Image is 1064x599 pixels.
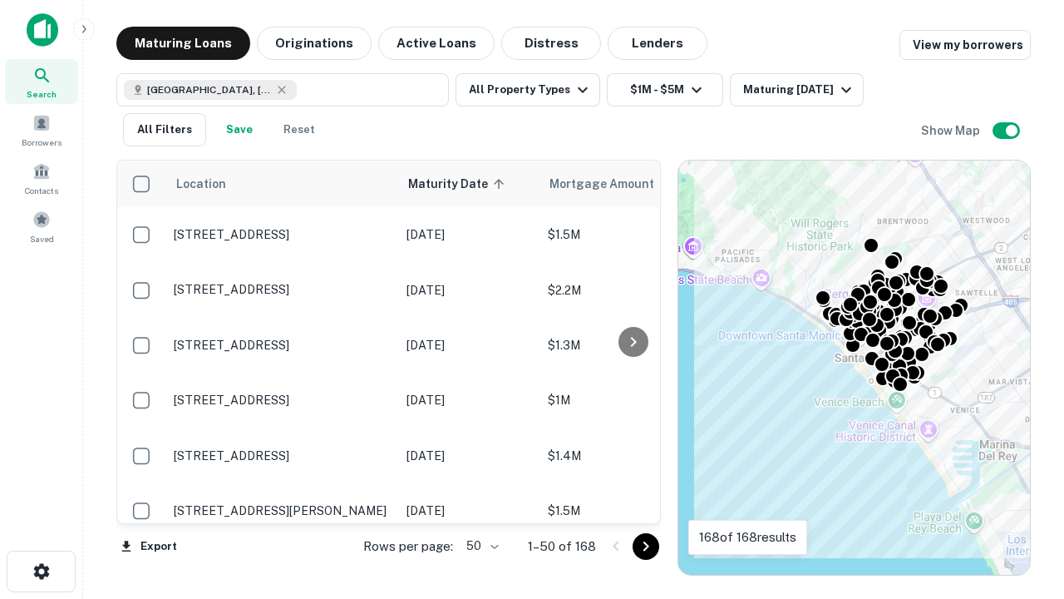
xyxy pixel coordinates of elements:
p: [STREET_ADDRESS][PERSON_NAME] [174,503,390,518]
span: Search [27,87,57,101]
button: [GEOGRAPHIC_DATA], [GEOGRAPHIC_DATA], [GEOGRAPHIC_DATA] [116,73,449,106]
p: [STREET_ADDRESS] [174,448,390,463]
p: [STREET_ADDRESS] [174,282,390,297]
span: Maturity Date [408,174,510,194]
p: [STREET_ADDRESS] [174,393,390,408]
span: Mortgage Amount [549,174,676,194]
a: Saved [5,204,78,249]
p: 1–50 of 168 [528,537,596,557]
button: Save your search to get updates of matches that match your search criteria. [213,113,266,146]
p: Rows per page: [363,537,453,557]
span: Location [175,174,226,194]
button: All Filters [123,113,206,146]
span: Borrowers [22,136,62,149]
button: Lenders [608,27,707,60]
p: $1.5M [548,225,714,244]
iframe: Chat Widget [981,466,1064,546]
button: Maturing [DATE] [730,73,864,106]
p: $1M [548,391,714,409]
button: Active Loans [378,27,495,60]
p: [DATE] [406,502,531,520]
img: capitalize-icon.png [27,13,58,47]
p: $1.5M [548,502,714,520]
span: [GEOGRAPHIC_DATA], [GEOGRAPHIC_DATA], [GEOGRAPHIC_DATA] [147,82,272,97]
button: Go to next page [633,533,659,560]
p: [DATE] [406,447,531,465]
button: Originations [257,27,372,60]
th: Maturity Date [398,161,539,207]
button: $1M - $5M [607,73,723,106]
a: Contacts [5,156,78,200]
h6: Show Map [921,121,983,140]
p: [STREET_ADDRESS] [174,227,390,242]
a: View my borrowers [899,30,1031,60]
p: $1.3M [548,336,714,354]
span: Contacts [25,184,58,197]
span: Saved [30,232,54,245]
button: All Property Types [456,73,600,106]
button: Export [116,534,181,559]
p: $2.2M [548,281,714,299]
div: 50 [460,534,501,558]
p: 168 of 168 results [699,527,796,547]
p: [DATE] [406,225,531,244]
p: [DATE] [406,391,531,409]
th: Mortgage Amount [539,161,722,207]
th: Location [165,161,398,207]
div: Maturing [DATE] [743,80,856,100]
p: $1.4M [548,447,714,465]
p: [DATE] [406,336,531,354]
a: Borrowers [5,107,78,152]
div: 0 0 [678,161,1030,575]
button: Reset [273,113,326,146]
a: Search [5,59,78,104]
button: Maturing Loans [116,27,250,60]
button: Distress [501,27,601,60]
p: [DATE] [406,281,531,299]
p: [STREET_ADDRESS] [174,338,390,353]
